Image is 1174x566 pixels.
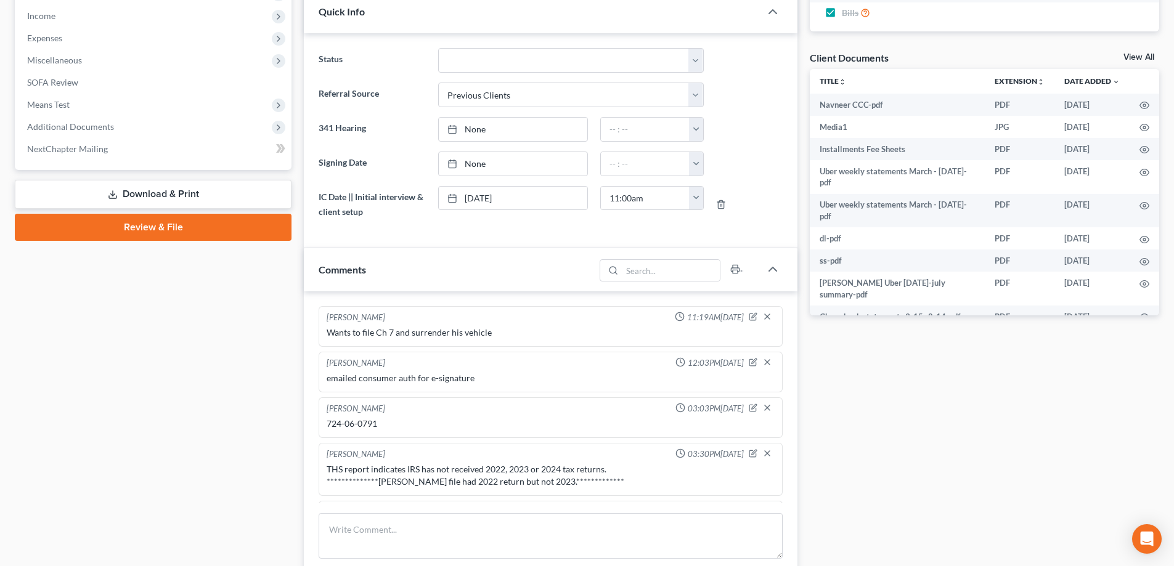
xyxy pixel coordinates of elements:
div: emailed consumer auth for e-signature [327,372,775,384]
div: [PERSON_NAME] [327,448,385,461]
label: IC Date || Initial interview & client setup [312,186,431,223]
span: 03:30PM[DATE] [688,448,744,460]
label: Status [312,48,431,73]
a: SOFA Review [17,71,291,94]
span: 03:03PM[DATE] [688,403,744,414]
div: [PERSON_NAME] [327,403,385,415]
td: [DATE] [1054,249,1130,272]
td: Navneer CCC-pdf [810,94,985,116]
span: 11:19AM[DATE] [687,312,744,323]
span: Means Test [27,99,70,110]
a: Review & File [15,214,291,241]
td: dl-pdf [810,227,985,249]
td: PDF [985,194,1054,228]
div: Client Documents [810,51,889,64]
td: [DATE] [1054,227,1130,249]
a: Titleunfold_more [820,76,846,86]
i: unfold_more [1037,78,1045,86]
a: View All [1123,53,1154,62]
td: Installments Fee Sheets [810,138,985,160]
td: JPG [985,116,1054,138]
span: Additional Documents [27,121,114,132]
div: 724-06-0791 [327,418,775,430]
i: expand_more [1112,78,1120,86]
span: Expenses [27,33,62,43]
td: [DATE] [1054,160,1130,194]
div: THS report indicates IRS has not received 2022, 2023 or 2024 tax returns. **************[PERSON_N... [327,463,775,488]
td: [DATE] [1054,272,1130,305]
span: Comments [319,264,366,275]
td: PDF [985,138,1054,160]
span: SOFA Review [27,77,78,87]
a: Date Added expand_more [1064,76,1120,86]
input: Search... [622,260,720,281]
div: [PERSON_NAME] [327,312,385,324]
td: PDF [985,227,1054,249]
div: [PERSON_NAME] [327,357,385,370]
td: Media1 [810,116,985,138]
span: Miscellaneous [27,55,82,65]
span: Bills [842,7,858,19]
a: Download & Print [15,180,291,209]
input: -- : -- [601,118,690,141]
input: -- : -- [601,187,690,210]
td: PDF [985,249,1054,272]
a: Extensionunfold_more [995,76,1045,86]
td: PDF [985,305,1054,328]
td: ss-pdf [810,249,985,272]
span: Quick Info [319,6,365,17]
td: PDF [985,94,1054,116]
a: [DATE] [439,187,587,210]
td: [DATE] [1054,94,1130,116]
label: Referral Source [312,83,431,107]
div: Open Intercom Messenger [1132,524,1162,554]
label: 341 Hearing [312,117,431,142]
td: [DATE] [1054,305,1130,328]
td: [PERSON_NAME] Uber [DATE]-july summary-pdf [810,272,985,305]
td: PDF [985,160,1054,194]
span: NextChapter Mailing [27,144,108,154]
span: 12:03PM[DATE] [688,357,744,369]
td: PDF [985,272,1054,305]
td: [DATE] [1054,116,1130,138]
td: Uber weekly statements March - [DATE]-pdf [810,194,985,228]
span: Income [27,10,55,21]
td: [DATE] [1054,138,1130,160]
a: None [439,118,587,141]
input: -- : -- [601,152,690,176]
td: Uber weekly statements March - [DATE]-pdf [810,160,985,194]
i: unfold_more [839,78,846,86]
a: NextChapter Mailing [17,138,291,160]
a: None [439,152,587,176]
td: [DATE] [1054,194,1130,228]
td: Chase bank statements 3-15- 8-14-pdf [810,305,985,328]
label: Signing Date [312,152,431,176]
div: Wants to file Ch 7 and surrender his vehicle [327,326,775,339]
